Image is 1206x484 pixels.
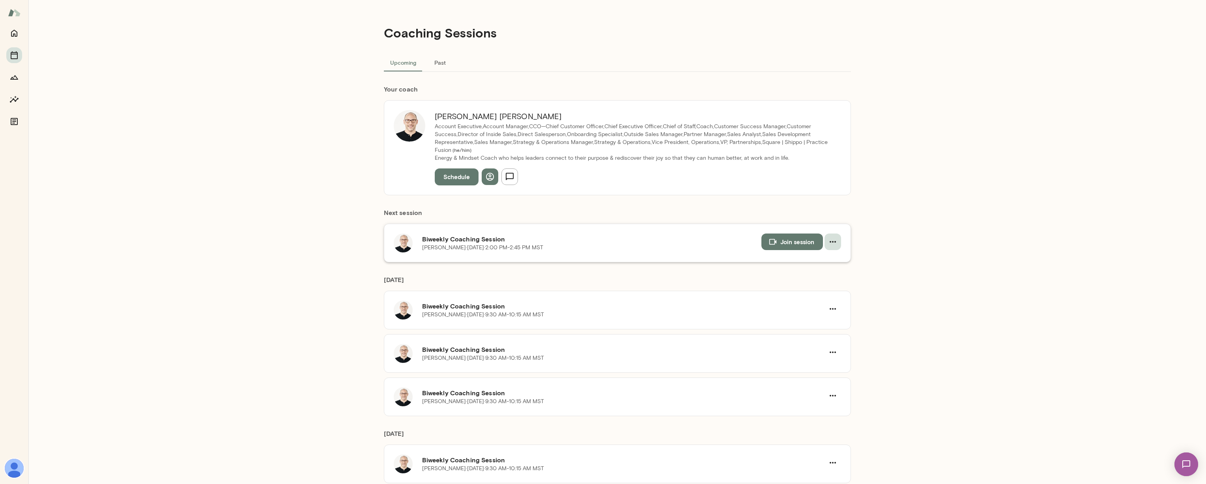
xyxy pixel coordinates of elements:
h6: Next session [384,208,851,224]
button: Insights [6,92,22,107]
p: [PERSON_NAME] · [DATE] · 9:30 AM-10:15 AM MST [422,311,544,319]
p: [PERSON_NAME] · [DATE] · 9:30 AM-10:15 AM MST [422,398,544,406]
h6: [DATE] [384,429,851,445]
button: Schedule [435,168,479,185]
span: ( he/him ) [451,147,471,153]
button: Growth Plan [6,69,22,85]
p: Energy & Mindset Coach who helps leaders connect to their purpose & rediscover their joy so that ... [435,154,832,162]
h6: Biweekly Coaching Session [422,301,825,311]
h6: Your coach [384,84,851,94]
button: Send message [501,168,518,185]
h4: Coaching Sessions [384,25,497,40]
button: Join session [761,234,823,250]
h6: Biweekly Coaching Session [422,455,825,465]
h6: Biweekly Coaching Session [422,234,761,244]
p: Account Executive,Account Manager,CCO—Chief Customer Officer,Chief Executive Officer,Chief of Sta... [435,123,832,154]
p: [PERSON_NAME] · [DATE] · 2:00 PM-2:45 PM MST [422,244,543,252]
img: Mento [8,5,21,20]
h6: Biweekly Coaching Session [422,345,825,354]
h6: [DATE] [384,275,851,291]
img: Michael Wilson [394,110,425,142]
button: Home [6,25,22,41]
button: Sessions [6,47,22,63]
p: [PERSON_NAME] · [DATE] · 9:30 AM-10:15 AM MST [422,465,544,473]
p: [PERSON_NAME] · [DATE] · 9:30 AM-10:15 AM MST [422,354,544,362]
h6: Biweekly Coaching Session [422,388,825,398]
div: basic tabs example [384,53,851,72]
button: Upcoming [384,53,423,72]
img: Tony Peck [5,459,24,478]
button: View profile [482,168,498,185]
h6: [PERSON_NAME] [PERSON_NAME] [435,110,832,123]
button: Documents [6,114,22,129]
button: Past [423,53,458,72]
